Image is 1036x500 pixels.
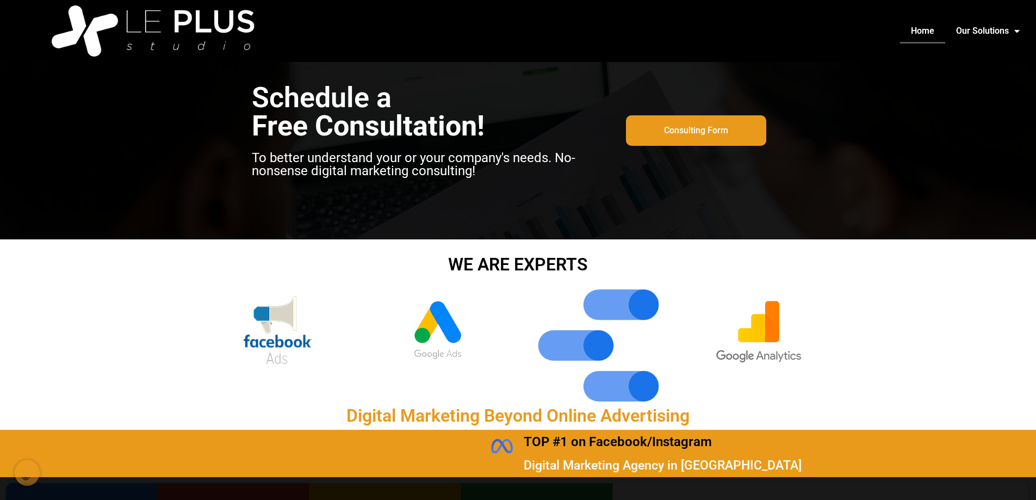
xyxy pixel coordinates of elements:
[252,150,575,178] font: To better understand your or your company's needs. No-nonsense digital marketing consulting!
[383,289,492,371] img: GoogleAds_marketing-digital-le_plus_studio_Logo
[900,18,945,44] a: Home
[704,289,813,371] img: Google_Analytics_le_plus_studio_logo
[252,109,485,143] font: Free Consultation!
[326,18,1031,44] nav: Menu
[911,26,934,36] font: Home
[524,458,802,473] font: Digital Marketing Agency in [GEOGRAPHIC_DATA]
[223,289,332,371] img: FacebookAds_le_plus_studio_Logo
[252,81,392,114] font: Schedule a
[945,18,1031,44] a: Our Solutions
[52,5,269,57] img: logo_le_plus_studio_branco
[524,289,673,402] img: le-plus-studio-data-studio-logo
[346,405,690,426] font: Digital Marketing Beyond Online Advertising
[664,125,728,135] font: Consulting Form
[956,26,1009,36] font: Our Solutions
[626,115,766,146] a: Consulting Form
[448,254,588,275] font: WE ARE EXPERTS
[524,434,712,449] font: TOP #1 on Facebook/Instagram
